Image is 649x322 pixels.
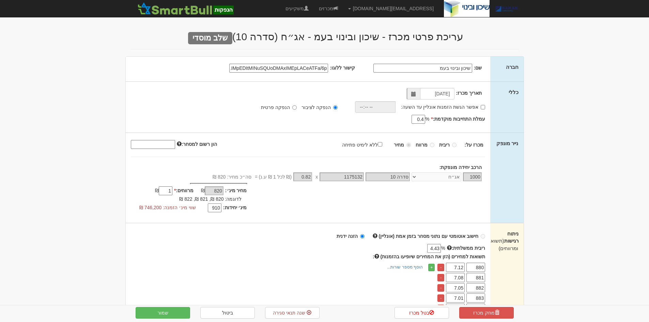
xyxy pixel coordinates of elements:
[136,307,190,319] button: שמור
[320,172,364,181] input: מספר נייר
[302,104,338,111] label: הנפקה לציבור
[481,105,485,109] input: אפשר הגשת הזמנות אונליין עד השעה:
[465,142,484,148] strong: מכרז על:
[406,143,411,147] input: מחיר
[179,196,242,202] span: לדוגמה: 820 ₪, 821 ₪, 822 ₪
[360,234,365,239] input: הזנה ידנית
[223,204,247,211] label: מינ׳ יחידות:
[315,173,318,180] span: x
[437,305,444,312] a: -
[459,307,514,319] a: מחק מכרז
[401,104,485,110] label: אפשר הגשת הזמנות אונליין עד השעה:
[446,304,465,313] input: תשואה
[395,307,449,319] a: בטל מכרז
[466,263,485,272] input: לימיט
[437,294,444,302] a: -
[255,173,258,180] span: =
[466,273,485,282] input: לימיט
[481,234,485,239] input: חישוב אוטומטי עם נתוני מסחר בזמן אמת (אונליין)
[439,165,482,170] strong: הרכב יחידה מונפקת:
[225,187,247,194] label: מחיר מינ׳:
[200,307,255,319] a: ביטול
[452,143,457,147] input: ריבית
[273,310,305,316] span: שנה תנאי סגירה
[428,264,435,271] a: +
[431,116,485,122] label: עמלת התחייבות מוקדמת:
[293,172,312,181] input: מחיר
[130,31,519,42] h2: עריכת פרטי מכרז - שיכון ובינוי בעמ - אג״ח (סדרה 10)
[447,245,485,251] label: ריבית ממשלתית:
[381,254,485,259] span: תשואות למחירים (הזן את המחירים שיופיעו בהזמנות)
[425,116,429,122] span: %
[466,283,485,292] input: לימיט
[265,307,320,319] a: שנה תנאי סגירה
[373,253,485,260] label: :
[213,173,251,180] span: סה״כ מחיר: 820 ₪
[437,274,444,281] a: -
[139,205,196,210] span: שווי מינ׳ הזמנה: 746,200 ₪
[506,63,519,71] label: חברה
[466,293,485,303] input: לימיט
[330,64,355,71] label: קישור ללוגו:
[366,172,410,181] input: שם הסדרה
[509,89,519,96] label: כללי
[446,283,465,292] input: תשואה
[486,238,519,251] span: (תשואות ומרווחים)
[342,141,389,148] label: ללא לימיט פתיחה
[194,187,225,195] div: ₪
[416,142,428,148] strong: מרווח
[333,105,338,110] input: הנפקה לציבור
[261,104,297,111] label: הנפקה פרטית
[188,32,232,44] span: שלב מוסדי
[466,304,485,313] input: לימיט
[446,273,465,282] input: תשואה
[474,64,482,71] label: שם:
[136,2,236,15] img: SmartBull Logo
[394,142,404,148] strong: מחיר
[495,230,518,252] label: ניתוח רגישות
[463,172,482,181] input: כמות
[439,142,450,148] strong: ריבית
[177,141,217,148] label: הון רשום למסחר:
[441,245,445,251] span: %
[258,173,292,180] span: (₪ לכל 1 ₪ ע.נ)
[337,233,358,239] strong: הזנה ידנית
[456,90,482,96] label: תאריך מכרז:
[292,105,297,110] input: הנפקה פרטית
[378,142,382,147] input: ללא לימיט פתיחה
[142,187,174,195] div: ₪
[385,263,425,271] a: הוסף מספר שורות...
[437,264,444,271] a: -
[446,263,465,272] input: תשואה
[174,187,194,194] label: מרווחים:
[446,293,465,303] input: תשואה
[437,284,444,292] a: -
[430,143,434,147] input: מרווח
[496,140,518,147] label: נייר מונפק
[379,233,479,239] strong: חישוב אוטומטי עם נתוני מסחר בזמן אמת (אונליין)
